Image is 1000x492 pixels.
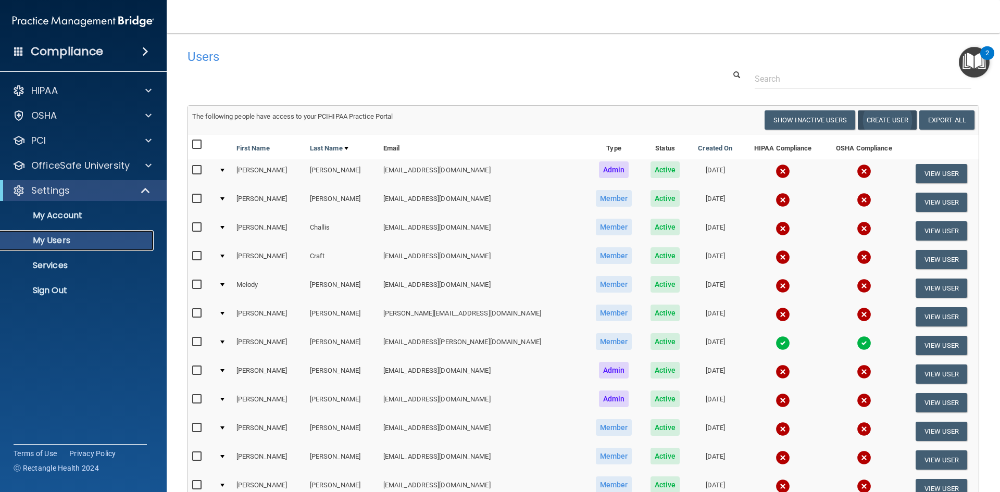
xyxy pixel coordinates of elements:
h4: Compliance [31,44,103,59]
img: cross.ca9f0e7f.svg [857,364,871,379]
td: [PERSON_NAME] [232,417,306,446]
td: [EMAIL_ADDRESS][DOMAIN_NAME] [379,417,586,446]
img: cross.ca9f0e7f.svg [857,193,871,207]
span: Admin [599,161,629,178]
a: Export All [919,110,974,130]
span: Member [596,305,632,321]
td: [PERSON_NAME] [306,446,379,474]
td: [EMAIL_ADDRESS][DOMAIN_NAME] [379,188,586,217]
a: First Name [236,142,270,155]
p: Sign Out [7,285,149,296]
span: Active [651,219,680,235]
span: Member [596,247,632,264]
img: cross.ca9f0e7f.svg [857,221,871,236]
td: [PERSON_NAME] [232,331,306,360]
p: OfficeSafe University [31,159,130,172]
img: cross.ca9f0e7f.svg [776,164,790,179]
td: [PERSON_NAME] [232,159,306,188]
td: [PERSON_NAME] [232,302,306,331]
span: Ⓒ Rectangle Health 2024 [14,463,99,473]
button: View User [916,450,967,470]
img: PMB logo [12,11,154,32]
a: HIPAA [12,84,152,97]
a: PCI [12,134,152,147]
iframe: Drift Widget Chat Controller [820,418,988,460]
td: [EMAIL_ADDRESS][PERSON_NAME][DOMAIN_NAME] [379,331,586,360]
img: cross.ca9f0e7f.svg [776,450,790,465]
td: [EMAIL_ADDRESS][DOMAIN_NAME] [379,446,586,474]
span: Active [651,419,680,436]
td: [DATE] [689,217,742,245]
button: View User [916,193,967,212]
span: Member [596,219,632,235]
p: My Account [7,210,149,221]
img: cross.ca9f0e7f.svg [776,250,790,264]
button: View User [916,164,967,183]
td: [PERSON_NAME] [306,417,379,446]
img: cross.ca9f0e7f.svg [857,393,871,408]
td: Challis [306,217,379,245]
button: Create User [858,110,917,130]
img: cross.ca9f0e7f.svg [776,279,790,293]
span: Member [596,276,632,293]
td: [DATE] [689,388,742,417]
td: [DATE] [689,446,742,474]
img: cross.ca9f0e7f.svg [857,164,871,179]
span: Active [651,390,680,407]
button: View User [916,250,967,269]
td: [EMAIL_ADDRESS][DOMAIN_NAME] [379,388,586,417]
span: Active [651,247,680,264]
img: cross.ca9f0e7f.svg [776,307,790,322]
td: [PERSON_NAME] [306,159,379,188]
img: cross.ca9f0e7f.svg [857,279,871,293]
span: Member [596,333,632,350]
p: Settings [31,184,70,197]
td: [PERSON_NAME] [232,388,306,417]
td: [PERSON_NAME] [306,274,379,302]
img: cross.ca9f0e7f.svg [857,307,871,322]
td: [DATE] [689,188,742,217]
td: Craft [306,245,379,274]
span: Member [596,190,632,207]
button: View User [916,393,967,412]
h4: Users [187,50,643,64]
span: Active [651,333,680,350]
span: Active [651,161,680,178]
a: Terms of Use [14,448,57,459]
td: [PERSON_NAME] [232,217,306,245]
td: [PERSON_NAME] [306,188,379,217]
span: Member [596,448,632,464]
td: [PERSON_NAME] [306,360,379,388]
img: cross.ca9f0e7f.svg [776,364,790,379]
td: [DATE] [689,417,742,446]
img: cross.ca9f0e7f.svg [857,250,871,264]
a: OSHA [12,109,152,122]
span: The following people have access to your PCIHIPAA Practice Portal [192,112,393,120]
button: View User [916,221,967,241]
a: Privacy Policy [69,448,116,459]
span: Admin [599,390,629,407]
button: View User [916,336,967,355]
td: [DATE] [689,360,742,388]
p: PCI [31,134,46,147]
td: [PERSON_NAME] [306,302,379,331]
button: Show Inactive Users [765,110,855,130]
a: OfficeSafe University [12,159,152,172]
p: HIPAA [31,84,58,97]
th: Email [379,134,586,159]
span: Active [651,276,680,293]
span: Admin [599,362,629,379]
span: Active [651,305,680,321]
input: Search [755,69,971,89]
div: 2 [985,53,989,67]
td: [EMAIL_ADDRESS][DOMAIN_NAME] [379,360,586,388]
span: Active [651,190,680,207]
th: OSHA Compliance [824,134,904,159]
td: [DATE] [689,159,742,188]
td: [PERSON_NAME] [232,360,306,388]
button: Open Resource Center, 2 new notifications [959,47,990,78]
img: cross.ca9f0e7f.svg [776,193,790,207]
a: Settings [12,184,151,197]
span: Member [596,419,632,436]
th: Type [586,134,642,159]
